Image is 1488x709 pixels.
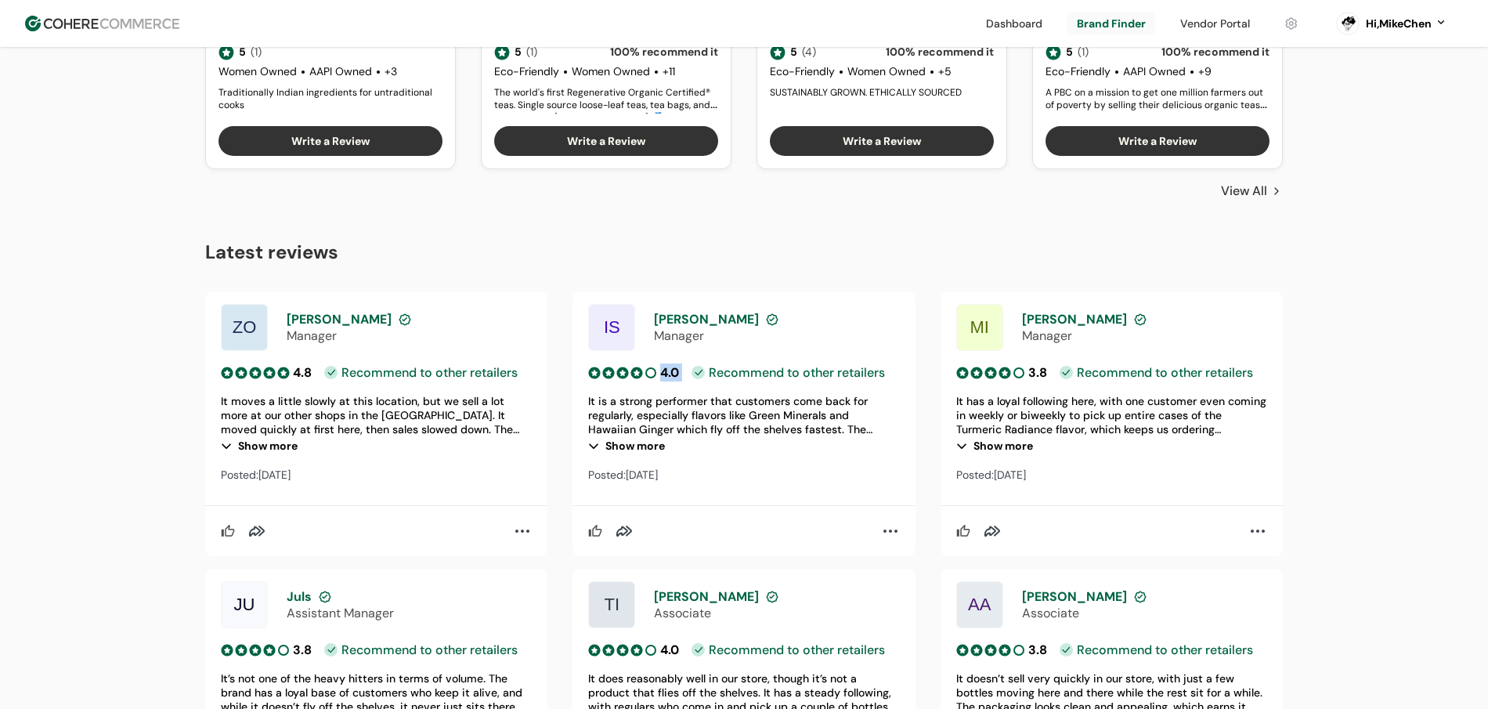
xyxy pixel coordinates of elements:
[588,436,899,455] div: Show more
[956,436,1267,455] div: Show more
[654,605,899,621] div: Associate
[660,641,679,659] div: 4.0
[654,311,759,327] span: [PERSON_NAME]
[1028,364,1047,382] div: 3.8
[221,394,532,436] div: It moves a little slowly at this location, but we sell a lot more at our other shops in the [GEOG...
[660,364,679,382] div: 4.0
[205,238,1283,266] h2: Latest reviews
[287,605,532,621] div: Assistant Manager
[956,468,1267,482] div: Posted: [DATE]
[588,468,899,482] div: Posted: [DATE]
[1221,182,1283,201] a: View All
[1060,366,1253,379] div: Recommend to other retailers
[654,588,759,605] span: [PERSON_NAME]
[287,588,312,605] span: Juls
[219,126,442,156] button: Write a Review
[588,394,899,436] div: It is a strong performer that customers come back for regularly, especially flavors like Green Mi...
[1022,588,1127,605] span: [PERSON_NAME]
[293,364,312,382] div: 4.8
[1366,16,1432,32] div: Hi, MikeChen
[1336,12,1360,35] svg: 0 percent
[1022,311,1127,327] span: [PERSON_NAME]
[494,126,718,156] button: Write a Review
[956,394,1267,436] div: It has a loyal following here, with one customer even coming in weekly or biweekly to pick up ent...
[1022,327,1267,344] div: Manager
[692,366,885,379] div: Recommend to other retailers
[1046,126,1269,156] button: Write a Review
[25,16,179,31] img: Cohere Logo
[1366,16,1447,32] button: Hi,MikeChen
[287,327,532,344] div: Manager
[1022,605,1267,621] div: Associate
[1060,643,1253,657] div: Recommend to other retailers
[1028,641,1047,659] div: 3.8
[293,641,312,659] div: 3.8
[221,436,532,455] div: Show more
[654,327,899,344] div: Manager
[692,643,885,657] div: Recommend to other retailers
[221,468,532,482] div: Posted: [DATE]
[324,366,518,379] div: Recommend to other retailers
[287,311,392,327] span: [PERSON_NAME]
[770,126,994,156] button: Write a Review
[324,643,518,657] div: Recommend to other retailers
